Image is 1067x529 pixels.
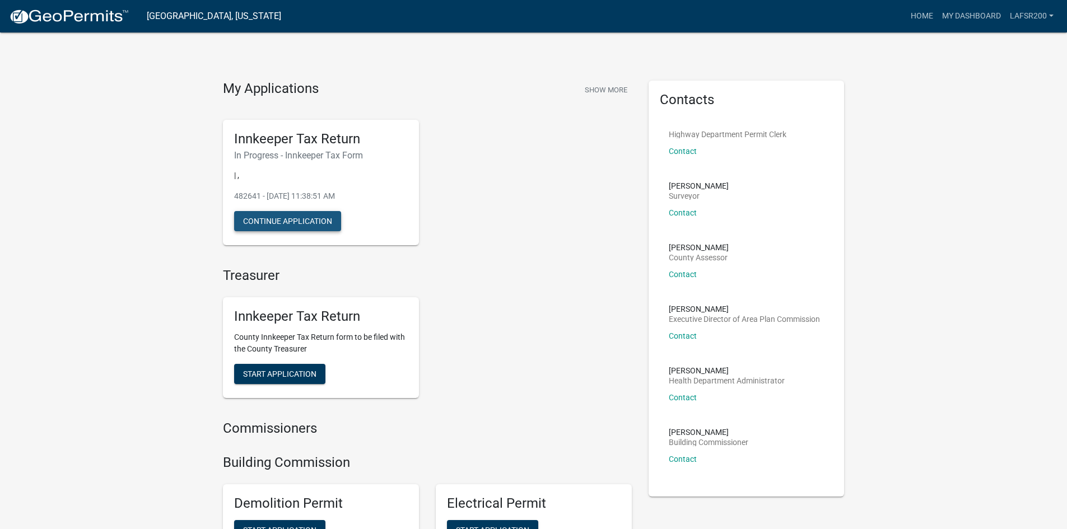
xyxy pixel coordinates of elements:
h5: Innkeeper Tax Return [234,131,408,147]
span: Start Application [243,369,316,378]
h4: Building Commission [223,455,632,471]
a: Contact [669,147,697,156]
p: [PERSON_NAME] [669,182,729,190]
p: County Assessor [669,254,729,261]
a: Contact [669,208,697,217]
h5: Innkeeper Tax Return [234,308,408,325]
h5: Demolition Permit [234,495,408,512]
h4: Commissioners [223,420,632,437]
button: Start Application [234,364,325,384]
h5: Electrical Permit [447,495,621,512]
p: 482641 - [DATE] 11:38:51 AM [234,190,408,202]
a: Contact [669,455,697,464]
a: Contact [669,270,697,279]
a: [GEOGRAPHIC_DATA], [US_STATE] [147,7,281,26]
p: Building Commissioner [669,438,748,446]
p: Executive Director of Area Plan Commission [669,315,820,323]
p: Highway Department Permit Clerk [669,130,786,138]
a: My Dashboard [938,6,1005,27]
p: County Innkeeper Tax Return form to be filed with the County Treasurer [234,331,408,355]
p: [PERSON_NAME] [669,244,729,251]
p: [PERSON_NAME] [669,305,820,313]
a: LAFSR200 [1005,6,1058,27]
h4: Treasurer [223,268,632,284]
a: Contact [669,393,697,402]
p: Surveyor [669,192,729,200]
button: Show More [580,81,632,99]
p: Health Department Administrator [669,377,785,385]
h4: My Applications [223,81,319,97]
p: | , [234,170,408,181]
p: [PERSON_NAME] [669,428,748,436]
a: Home [906,6,938,27]
button: Continue Application [234,211,341,231]
h5: Contacts [660,92,833,108]
p: [PERSON_NAME] [669,367,785,374]
h6: In Progress - Innkeeper Tax Form [234,150,408,161]
a: Contact [669,331,697,340]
